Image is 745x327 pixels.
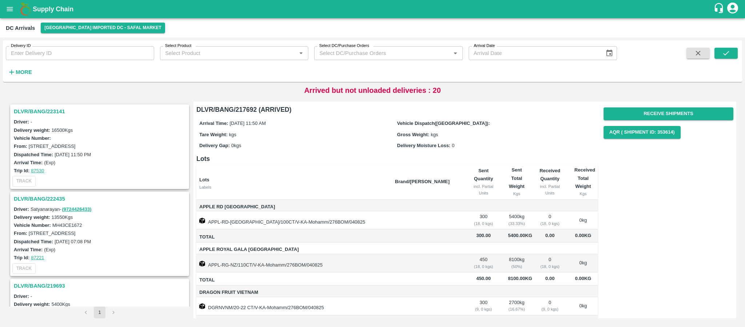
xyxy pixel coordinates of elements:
input: Arrival Date [469,46,600,60]
td: 0 kg [569,211,598,229]
p: Arrived but not unloaded deliveries : 20 [304,85,441,96]
td: APPL-RD-[GEOGRAPHIC_DATA]/100CT/V-KA-Mohamm/276BOM/040825 [196,211,389,229]
button: Choose date [602,46,616,60]
span: 0 kgs [231,143,241,148]
img: box [199,303,205,309]
label: [STREET_ADDRESS] [29,231,76,236]
label: Vehicle Number: [14,135,51,141]
span: 300.00 [470,232,496,240]
button: Open [296,48,306,58]
div: Labels [199,184,389,190]
label: Trip Id: [14,255,29,260]
label: Select Product [165,43,191,49]
label: [DATE] 11:50 PM [55,152,91,157]
b: Received Total Weight [574,167,595,189]
label: 13550 Kgs [52,214,73,220]
label: Vehicle Number: [14,222,51,228]
h3: DLVR/BANG/222435 [14,194,188,204]
span: 0.00 [537,275,563,283]
label: Arrival Time: [14,160,43,165]
div: customer-support [713,3,726,16]
span: 450.00 [470,275,496,283]
span: Satyanarayan - [31,206,92,212]
td: 0 kg [569,297,598,315]
b: Brand/[PERSON_NAME] [395,179,449,184]
div: ( 18, 0 kgs) [470,263,496,270]
span: 300.00 [470,318,496,326]
b: Received Quantity [540,168,560,181]
span: Apple Royal Gala [GEOGRAPHIC_DATA] [199,245,389,254]
td: 5400 kg [502,211,531,229]
label: Driver: [14,119,29,125]
label: From: [14,143,27,149]
div: ( 18, 0 kgs) [537,263,563,270]
td: 0 kg [569,254,598,272]
span: [DATE] 11:50 AM [230,121,266,126]
button: Open [450,48,460,58]
td: DGRNVNM/20-22 CT/V-KA-Mohamm/276BOM/040825 [196,297,389,315]
span: - [31,119,32,125]
span: 0.00 Kg [575,233,591,238]
img: box [199,261,205,267]
b: Sent Quantity [474,168,493,181]
b: Sent Total Weight [509,167,525,189]
label: Arrival Time: [14,247,43,252]
div: DC Arrivals [6,23,35,33]
h3: DLVR/BANG/223141 [14,107,188,116]
b: Lots [199,177,209,182]
label: [DATE] 07:08 PM [55,239,91,244]
span: Total [199,276,389,284]
input: Select DC/Purchase Orders [316,48,439,58]
label: (Exp) [44,247,55,252]
a: (9724426433) [62,206,92,212]
td: 0 [531,211,569,229]
button: open drawer [1,1,18,17]
td: 300 [465,297,502,315]
button: AQR ( Shipment Id: 353614) [604,126,681,139]
label: Gross Weight: [397,132,429,137]
label: Delivery Gap: [199,143,230,148]
div: account of current user [726,1,739,17]
label: 5400 Kgs [52,302,70,307]
td: 0 [531,297,569,315]
a: Supply Chain [33,4,713,14]
span: 0.00 Kg [575,276,591,281]
div: Kgs [508,190,525,197]
h6: DLVR/BANG/217692 (ARRIVED) [196,105,598,115]
div: incl. Partial Units [470,183,496,197]
span: 0.00 [537,318,563,326]
div: ( 33.33 %) [508,220,525,227]
div: ( 16.67 %) [508,306,525,312]
img: box [199,218,205,224]
h3: DLVR/BANG/219693 [14,281,188,291]
label: Arrival Date [474,43,495,49]
span: Dragon Fruit Vietnam [199,288,389,297]
div: ( 9, 0 kgs) [537,306,563,312]
label: MH43CE1672 [52,222,82,228]
td: 2700 kg [502,297,531,315]
label: Arrival Time: [199,121,228,126]
label: Dispatched Time: [14,152,53,157]
a: 87530 [31,168,44,173]
label: Delivery weight: [14,302,50,307]
button: More [6,66,34,78]
label: Driver: [14,293,29,299]
span: 5400.00 Kg [508,233,532,238]
label: 16500 Kgs [52,127,73,133]
label: Driver: [14,206,29,212]
label: Select DC/Purchase Orders [319,43,369,49]
label: (Exp) [44,160,55,165]
span: kgs [229,132,236,137]
div: ( 18, 0 kgs) [470,220,496,227]
b: Supply Chain [33,5,73,13]
span: - [31,293,32,299]
a: 87221 [31,255,44,260]
label: Delivery weight: [14,127,50,133]
div: ( 18, 0 kgs) [537,220,563,227]
img: logo [18,2,33,16]
button: Select DC [41,23,165,33]
h6: Lots [196,154,598,164]
div: ( 9, 0 kgs) [470,306,496,312]
label: Tare Weight: [199,132,228,137]
strong: More [16,69,32,75]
